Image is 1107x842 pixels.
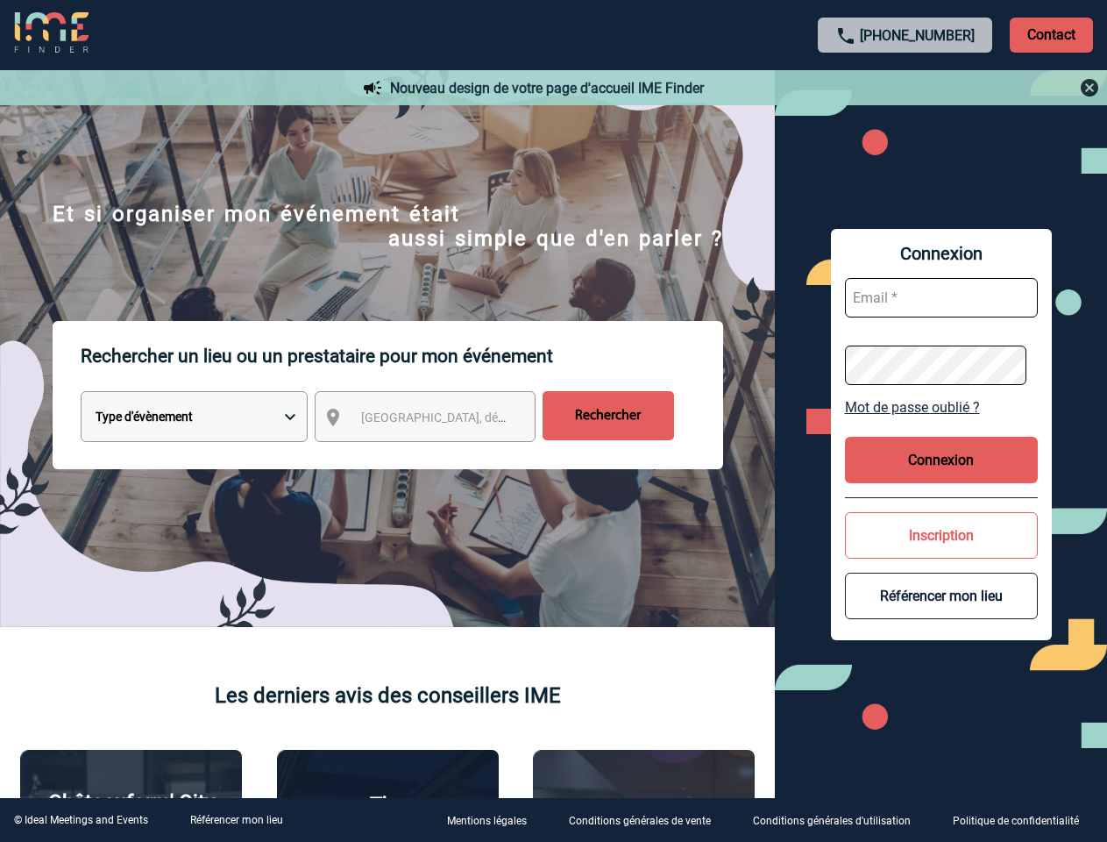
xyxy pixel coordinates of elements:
p: Châteauform' City [GEOGRAPHIC_DATA] [30,790,232,839]
p: Contact [1010,18,1093,53]
div: © Ideal Meetings and Events [14,814,148,826]
a: Conditions générales d'utilisation [739,812,939,829]
p: Mentions légales [447,816,527,828]
a: Politique de confidentialité [939,812,1107,829]
p: Conditions générales d'utilisation [753,816,911,828]
p: Politique de confidentialité [953,816,1079,828]
p: Agence 2ISD [584,795,704,819]
p: Conditions générales de vente [569,816,711,828]
a: Conditions générales de vente [555,812,739,829]
p: The [GEOGRAPHIC_DATA] [287,793,489,842]
a: Référencer mon lieu [190,814,283,826]
a: Mentions légales [433,812,555,829]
